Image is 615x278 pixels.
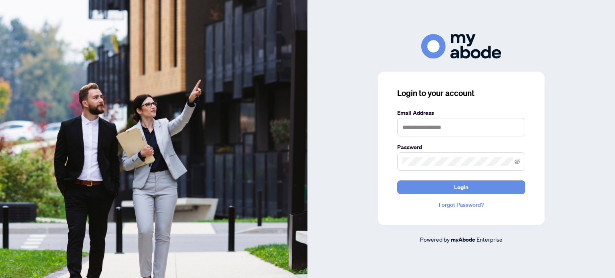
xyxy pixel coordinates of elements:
[451,235,475,244] a: myAbode
[420,236,450,243] span: Powered by
[397,200,525,209] a: Forgot Password?
[397,108,525,117] label: Email Address
[476,236,502,243] span: Enterprise
[454,181,468,194] span: Login
[397,180,525,194] button: Login
[397,88,525,99] h3: Login to your account
[515,159,520,164] span: eye-invisible
[421,34,501,58] img: ma-logo
[397,143,525,152] label: Password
